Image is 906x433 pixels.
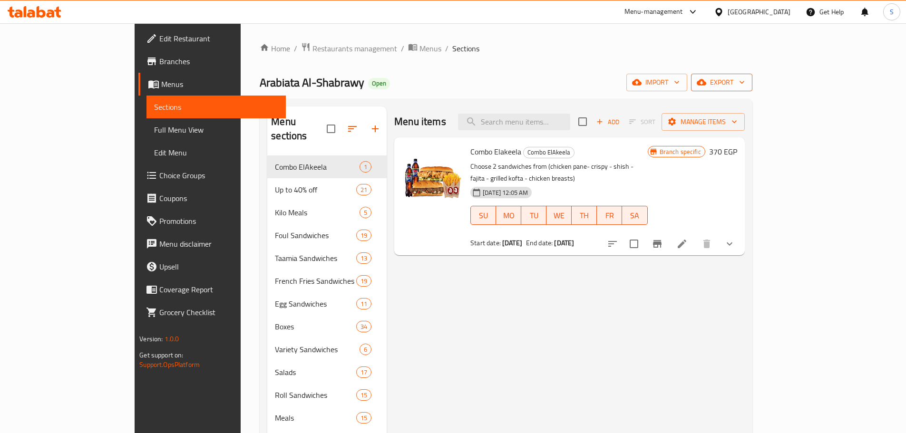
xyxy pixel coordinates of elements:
div: Boxes34 [267,315,387,338]
span: import [634,77,680,88]
div: items [356,366,371,378]
span: SU [475,209,492,222]
span: Version: [139,333,163,345]
div: Open [368,78,390,89]
span: 15 [357,391,371,400]
span: 1 [360,163,371,172]
h2: Menu items [394,115,446,129]
span: Select section first [623,115,662,129]
b: [DATE] [554,237,574,249]
div: items [356,321,371,332]
span: 13 [357,254,371,263]
span: Roll Sandwiches [275,389,356,401]
span: Kilo Meals [275,207,360,218]
div: Up to 40% off [275,184,356,195]
li: / [445,43,448,54]
a: Coupons [138,187,286,210]
a: Support.OpsPlatform [139,358,200,371]
span: Restaurants management [312,43,397,54]
a: Promotions [138,210,286,232]
span: Grocery Checklist [159,307,278,318]
span: Select section [573,112,593,132]
div: Meals15 [267,406,387,429]
span: Sections [154,101,278,113]
button: TH [572,206,597,225]
a: Edit Restaurant [138,27,286,50]
button: show more [718,232,741,255]
span: Open [368,79,390,87]
div: items [360,161,371,173]
h2: Menu sections [271,115,327,143]
div: Kilo Meals5 [267,201,387,224]
span: 19 [357,277,371,286]
span: Add item [593,115,623,129]
div: items [360,207,371,218]
span: MO [500,209,517,222]
a: Edit Menu [146,141,286,164]
a: Upsell [138,255,286,278]
a: Branches [138,50,286,73]
nav: breadcrumb [260,42,752,55]
span: 17 [357,368,371,377]
a: Edit menu item [676,238,688,250]
li: / [401,43,404,54]
span: Salads [275,366,356,378]
span: Menu disclaimer [159,238,278,250]
a: Menus [408,42,441,55]
span: TU [525,209,543,222]
div: French Fries Sandwiches19 [267,269,387,292]
span: SA [626,209,643,222]
span: 15 [357,414,371,423]
span: Sort sections [341,117,364,140]
div: Taamia Sandwiches [275,252,356,264]
div: Combo ElAkeela [523,147,575,158]
div: items [356,412,371,423]
span: Egg Sandwiches [275,298,356,309]
div: items [360,344,371,355]
a: Full Menu View [146,118,286,141]
span: S [890,7,894,17]
div: items [356,389,371,401]
a: Restaurants management [301,42,397,55]
span: French Fries Sandwiches [275,275,356,287]
span: Meals [275,412,356,423]
div: items [356,184,371,195]
a: Menu disclaimer [138,232,286,255]
span: Variety Sandwiches [275,344,360,355]
span: Start date: [470,237,501,249]
span: FR [601,209,618,222]
span: 34 [357,322,371,331]
span: Branches [159,56,278,67]
span: Menus [161,78,278,90]
div: Egg Sandwiches11 [267,292,387,315]
span: Branch specific [656,147,705,156]
div: Variety Sandwiches6 [267,338,387,361]
b: [DATE] [502,237,522,249]
svg: Show Choices [724,238,735,250]
span: Foul Sandwiches [275,230,356,241]
span: Menus [419,43,441,54]
div: items [356,230,371,241]
span: Combo Elakeela [470,144,521,159]
button: Add section [364,117,387,140]
button: WE [546,206,572,225]
h6: 370 EGP [709,145,737,158]
span: Edit Restaurant [159,33,278,44]
div: [GEOGRAPHIC_DATA] [728,7,790,17]
p: Choose 2 sandwiches from (chicken pane- crispy - shish - fajita - grilled kofta - chicken breasts) [470,161,647,184]
span: End date: [526,237,553,249]
a: Sections [146,96,286,118]
span: Boxes [275,321,356,332]
div: Foul Sandwiches19 [267,224,387,247]
div: Menu-management [624,6,683,18]
span: Choice Groups [159,170,278,181]
span: 11 [357,299,371,308]
a: Grocery Checklist [138,301,286,324]
button: MO [496,206,521,225]
button: export [691,74,752,91]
